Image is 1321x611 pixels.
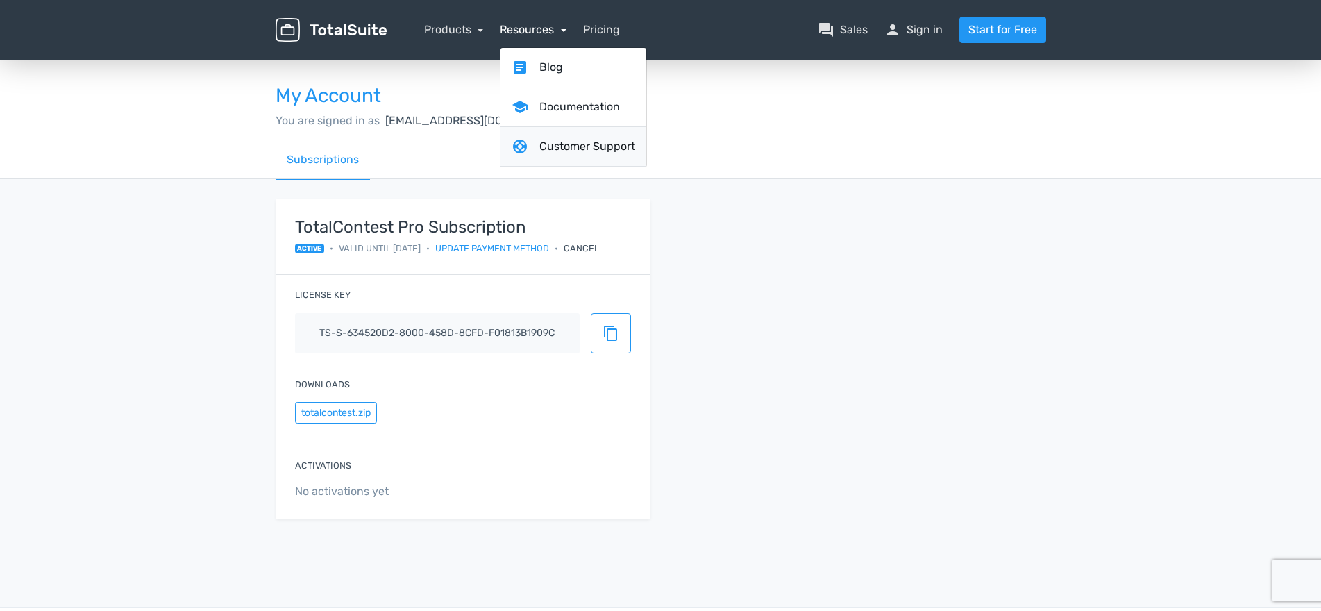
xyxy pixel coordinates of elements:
[555,242,558,255] span: •
[385,114,575,127] span: [EMAIL_ADDRESS][DOMAIN_NAME],
[884,22,901,38] span: person
[500,87,646,127] a: schoolDocumentation
[500,48,646,87] a: articleBlog
[295,288,351,301] label: License key
[276,114,380,127] span: You are signed in as
[603,325,619,342] span: content_copy
[512,138,528,155] span: support
[818,22,834,38] span: question_answer
[512,59,528,76] span: article
[500,23,566,36] a: Resources
[500,127,646,167] a: supportCustomer Support
[818,22,868,38] a: question_answerSales
[276,140,370,180] a: Subscriptions
[276,18,387,42] img: TotalSuite for WordPress
[295,244,325,253] span: active
[426,242,430,255] span: •
[276,85,1046,107] h3: My Account
[295,218,600,236] strong: TotalContest Pro Subscription
[295,459,351,472] label: Activations
[564,242,599,255] div: Cancel
[512,99,528,115] span: school
[295,483,631,500] span: No activations yet
[295,402,377,424] button: totalcontest.zip
[591,313,631,353] button: content_copy
[583,22,620,38] a: Pricing
[295,378,350,391] label: Downloads
[339,242,421,255] span: Valid until [DATE]
[884,22,943,38] a: personSign in
[424,23,484,36] a: Products
[330,242,333,255] span: •
[959,17,1046,43] a: Start for Free
[435,242,549,255] a: Update payment method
